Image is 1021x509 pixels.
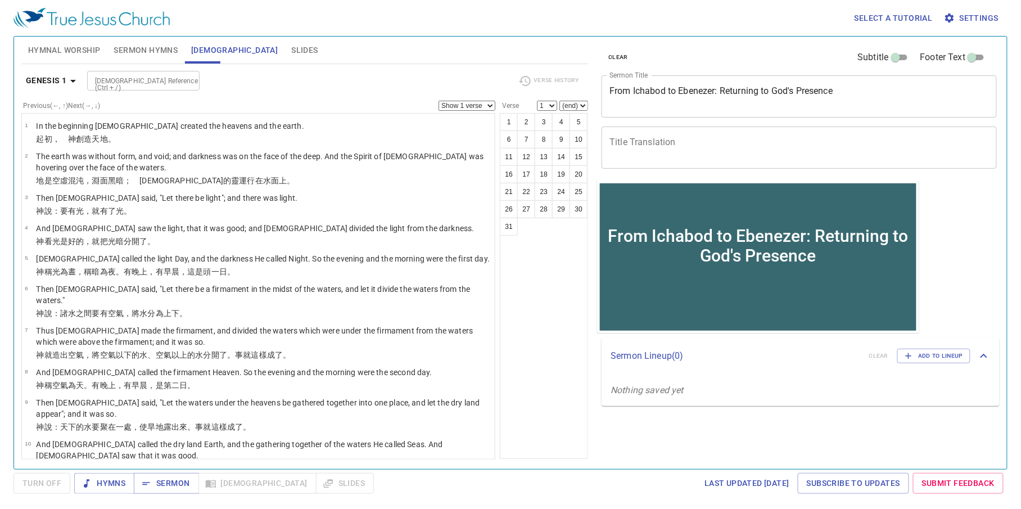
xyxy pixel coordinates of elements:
button: Settings [942,8,1003,29]
button: 31 [500,218,518,236]
p: 地 [36,175,491,186]
p: 神 [36,266,490,277]
button: 14 [552,148,570,166]
a: Submit Feedback [913,473,1004,494]
wh7200: 。事就這樣成了。 [187,422,251,431]
button: 29 [552,200,570,218]
p: 神 [36,308,491,319]
wh259: 處 [124,422,251,431]
wh430: 稱 [44,381,196,390]
wh2822: 為夜 [100,267,236,276]
wh216: 是好的 [60,237,156,246]
button: 22 [517,183,535,201]
wh8064: 。有晚上 [84,381,195,390]
p: Sermon Lineup ( 0 ) [611,349,860,363]
wh259: 日 [219,267,235,276]
wh6213: 空氣 [68,350,291,359]
wh8432: 要有空氣 [92,309,187,318]
wh7549: ，將水 [124,309,187,318]
wh914: 。事就這樣成了 [227,350,291,359]
wh430: 的靈 [223,176,295,185]
a: Subscribe to Updates [798,473,909,494]
span: 6 [25,285,28,291]
wh413: 一 [116,422,251,431]
wh8415: 面 [100,176,295,185]
wh6153: ，有早晨 [148,267,236,276]
wh7121: 暗 [92,267,235,276]
wh2822: 分開了 [124,237,156,246]
span: Hymns [83,476,125,490]
button: 27 [517,200,535,218]
span: Subtitle [858,51,889,64]
button: Sermon [134,473,198,494]
button: 5 [570,113,588,131]
wh3117: 。 [187,381,195,390]
wh7363: 在水 [255,176,295,185]
wh8414: 混沌 [68,176,295,185]
wh559: ：天 [52,422,251,431]
wh216: 為晝 [60,267,235,276]
button: 8 [535,130,553,148]
button: Add to Lineup [897,349,970,363]
wh3004: 地露出來 [156,422,251,431]
button: 17 [517,165,535,183]
wh430: 說 [44,206,132,215]
textarea: From Ichabod to Ebenezer: Returning to God's Presence [609,85,989,107]
b: Genesis 1 [26,74,67,88]
button: 23 [535,183,553,201]
wh3651: 。 [283,350,291,359]
wh8145: 日 [179,381,195,390]
button: 6 [500,130,518,148]
button: 13 [535,148,553,166]
span: [DEMOGRAPHIC_DATA] [191,43,278,57]
iframe: from-child [597,181,919,334]
span: Footer Text [920,51,966,64]
p: 神 [36,349,491,361]
label: Previous (←, ↑) Next (→, ↓) [23,102,100,109]
span: 3 [25,194,28,200]
button: 16 [500,165,518,183]
wh7225: ， 神 [52,134,116,143]
wh8064: 下的水 [68,422,251,431]
button: 25 [570,183,588,201]
wh559: ：要有 [52,206,132,215]
wh7549: ，將空氣 [84,350,291,359]
button: 9 [552,130,570,148]
button: 11 [500,148,518,166]
button: 26 [500,200,518,218]
button: 21 [500,183,518,201]
wh216: ，就有了光 [84,206,132,215]
input: Type Bible Reference [91,74,178,87]
wh6440: 黑暗 [108,176,295,185]
wh7549: 以上 [171,350,291,359]
button: 18 [535,165,553,183]
button: 20 [570,165,588,183]
p: Then [DEMOGRAPHIC_DATA] said, "Let there be light"; and there was light. [36,192,297,204]
wh4725: ，使旱 [132,422,251,431]
wh430: 稱 [44,267,236,276]
button: 12 [517,148,535,166]
label: Verse [500,102,519,109]
p: 神 [36,380,432,391]
span: Slides [291,43,318,57]
wh7121: 光 [52,267,236,276]
wh4325: 分開了 [204,350,291,359]
span: 8 [25,368,28,375]
p: 神 [36,236,474,247]
p: Thus [DEMOGRAPHIC_DATA] made the firmament, and divided the waters which were under the firmament... [36,325,491,348]
p: 神 [36,205,297,217]
wh3915: 。有晚上 [116,267,235,276]
wh6440: 上 [279,176,295,185]
span: 5 [25,255,28,261]
wh216: 暗 [116,237,156,246]
div: Sermon Lineup(0)clearAdd to Lineup [602,337,1000,375]
wh3117: 。 [227,267,235,276]
wh7549: 以下 [116,350,291,359]
wh430: 創造 [76,134,116,143]
wh7220: 光 [52,237,156,246]
button: 19 [552,165,570,183]
i: Nothing saved yet [611,385,684,395]
p: And [DEMOGRAPHIC_DATA] saw the light, that it was good; and [DEMOGRAPHIC_DATA] divided the light ... [36,223,474,234]
wh6153: ，有早晨 [116,381,196,390]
